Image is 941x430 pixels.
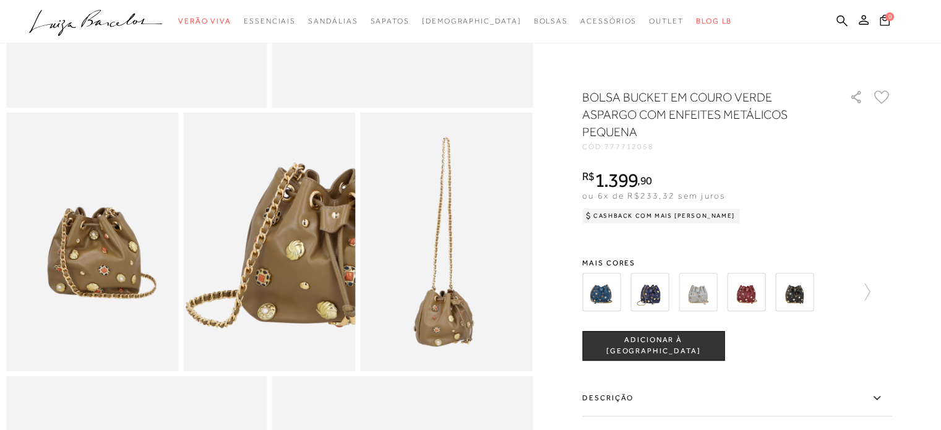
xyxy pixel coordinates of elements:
[178,10,231,33] a: categoryNavScreenReaderText
[533,17,568,25] span: Bolsas
[649,10,684,33] a: categoryNavScreenReaderText
[696,10,732,33] a: BLOG LB
[582,259,892,267] span: Mais cores
[580,10,637,33] a: categoryNavScreenReaderText
[533,10,568,33] a: categoryNavScreenReaderText
[696,17,732,25] span: BLOG LB
[582,381,892,416] label: Descrição
[640,174,651,187] span: 90
[604,142,654,151] span: 777712058
[422,17,522,25] span: [DEMOGRAPHIC_DATA]
[370,10,409,33] a: categoryNavScreenReaderText
[679,273,717,311] img: BOLSA BUCKET EM COURO CINZA ESTANHO COM ENFEITES METÁLICOS PEQUENA
[583,335,724,356] span: ADICIONAR À [GEOGRAPHIC_DATA]
[582,191,725,200] span: ou 6x de R$233,32 sem juros
[244,10,296,33] a: categoryNavScreenReaderText
[308,10,358,33] a: categoryNavScreenReaderText
[582,143,830,150] div: CÓD:
[422,10,522,33] a: noSubCategoriesText
[183,113,355,371] img: image
[582,88,814,140] h1: BOLSA BUCKET EM COURO VERDE ASPARGO COM ENFEITES METÁLICOS PEQUENA
[630,273,669,311] img: BOLSA BUCKET EM COURO AZUL NAVAL COM ENFEITES METÁLICOS PEQUENA
[649,17,684,25] span: Outlet
[582,273,621,311] img: BOLSA BUCKET EM COURO AZUL DENIM COM ENFEITES METÁLICOS PEQUENA
[308,17,358,25] span: Sandálias
[6,113,178,371] img: image
[775,273,814,311] img: BOLSA BUCKET EM COURO PRETO COM ENFEITES METÁLICOS PEQUENA
[885,12,894,21] span: 0
[637,175,651,186] i: ,
[244,17,296,25] span: Essenciais
[580,17,637,25] span: Acessórios
[876,14,893,30] button: 0
[582,209,740,223] div: Cashback com Mais [PERSON_NAME]
[727,273,765,311] img: BOLSA BUCKET EM COURO MARSALA COM ENFEITES METÁLICOS PEQUENA
[178,17,231,25] span: Verão Viva
[370,17,409,25] span: Sapatos
[582,331,724,361] button: ADICIONAR À [GEOGRAPHIC_DATA]
[582,171,595,182] i: R$
[361,113,533,371] img: image
[595,169,638,191] span: 1.399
